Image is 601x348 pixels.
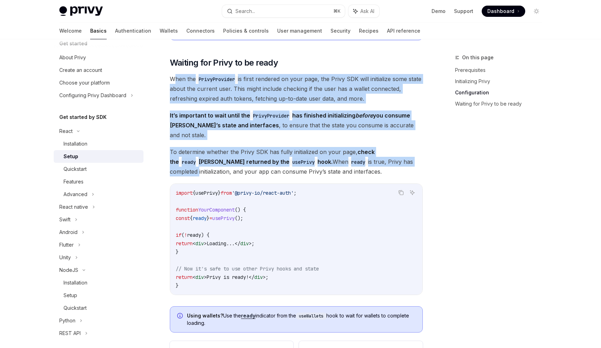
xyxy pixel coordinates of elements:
span: usePrivy [195,190,218,196]
a: User management [277,22,322,39]
a: Recipes [359,22,379,39]
span: div [240,240,249,247]
a: Demo [432,8,446,15]
span: > [204,274,207,280]
span: Use the indicator from the hook to wait for wallets to complete loading. [187,312,415,327]
a: ready [241,313,255,319]
div: REST API [59,329,81,337]
a: Choose your platform [54,76,143,89]
span: < [193,240,195,247]
div: Quickstart [64,165,87,173]
div: Swift [59,215,71,224]
span: import [176,190,193,196]
span: return [176,274,193,280]
button: Ask AI [348,5,379,18]
div: Quickstart [64,304,87,312]
span: Privy is ready! [207,274,249,280]
a: Installation [54,276,143,289]
span: > [204,240,207,247]
code: PrivyProvider [250,112,292,120]
span: // Now it's safe to use other Privy hooks and state [176,266,319,272]
div: Choose your platform [59,79,110,87]
span: if [176,232,181,238]
span: Loading... [207,240,235,247]
code: usePrivy [289,158,318,166]
a: Authentication [115,22,151,39]
span: } [176,282,179,289]
a: Setup [54,150,143,163]
svg: Info [177,313,184,320]
a: Support [454,8,473,15]
span: ⌘ K [333,8,341,14]
span: ( [181,232,184,238]
div: Create an account [59,66,102,74]
span: const [176,215,190,221]
div: Unity [59,253,71,262]
em: before [355,112,373,119]
span: Waiting for Privy to be ready [170,57,278,68]
span: usePrivy [212,215,235,221]
div: Setup [64,152,78,161]
div: Features [64,178,84,186]
span: ! [184,232,187,238]
span: Ask AI [360,8,374,15]
div: Python [59,316,75,325]
span: () { [235,207,246,213]
img: light logo [59,6,103,16]
strong: Using wallets? [187,313,223,319]
span: ; [294,190,296,196]
span: , to ensure that the state you consume is accurate and not stale. [170,111,423,140]
a: Policies & controls [223,22,269,39]
a: Waiting for Privy to be ready [455,98,548,109]
span: > [249,240,252,247]
span: div [195,240,204,247]
a: Welcome [59,22,82,39]
span: ready [193,215,207,221]
span: } [207,215,209,221]
a: Quickstart [54,163,143,175]
div: Android [59,228,78,236]
span: (); [235,215,243,221]
a: Features [54,175,143,188]
a: Basics [90,22,107,39]
span: When the is first rendered on your page, the Privy SDK will initialize some state about the curre... [170,74,423,103]
code: ready [179,158,199,166]
span: { [190,215,193,221]
span: </ [249,274,254,280]
span: Dashboard [487,8,514,15]
span: return [176,240,193,247]
span: YourComponent [198,207,235,213]
div: Search... [235,7,255,15]
span: On this page [462,53,494,62]
span: > [263,274,266,280]
div: Installation [64,140,87,148]
code: PrivyProvider [196,75,238,83]
code: useWallets [296,313,326,320]
span: ; [266,274,268,280]
code: ready [348,158,368,166]
span: ; [252,240,254,247]
a: Dashboard [482,6,525,17]
span: } [176,249,179,255]
span: } [218,190,221,196]
span: </ [235,240,240,247]
span: To determine whether the Privy SDK has fully initialized on your page, When is true, Privy has co... [170,147,423,176]
span: ready [187,232,201,238]
span: = [209,215,212,221]
a: Wallets [160,22,178,39]
div: Installation [64,279,87,287]
span: < [193,274,195,280]
div: Configuring Privy Dashboard [59,91,126,100]
div: About Privy [59,53,86,62]
button: Copy the contents from the code block [396,188,406,197]
a: Connectors [186,22,215,39]
div: React [59,127,73,135]
span: { [193,190,195,196]
span: from [221,190,232,196]
span: ) { [201,232,209,238]
a: API reference [387,22,420,39]
button: Toggle dark mode [531,6,542,17]
div: Setup [64,291,77,300]
span: '@privy-io/react-auth' [232,190,294,196]
button: Search...⌘K [222,5,345,18]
